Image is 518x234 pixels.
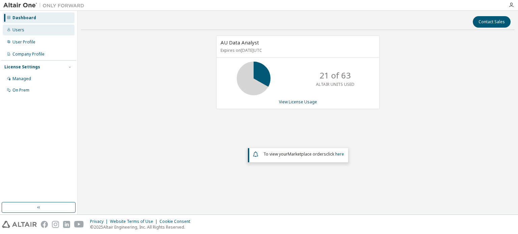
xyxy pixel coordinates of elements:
span: To view your click [263,151,344,157]
div: Website Terms of Use [110,219,160,224]
div: Company Profile [12,52,45,57]
p: Expires on [DATE] UTC [221,47,374,53]
img: youtube.svg [74,221,84,228]
div: Managed [12,76,31,81]
div: Privacy [90,219,110,224]
img: Altair One [3,2,88,9]
p: 21 of 63 [320,70,351,81]
div: On Prem [12,88,29,93]
a: here [335,151,344,157]
div: License Settings [4,64,40,70]
span: AU Data Analyst [221,39,259,46]
button: Contact Sales [473,16,511,28]
img: facebook.svg [41,221,48,228]
img: instagram.svg [52,221,59,228]
a: View License Usage [279,99,317,105]
img: linkedin.svg [63,221,70,228]
em: Marketplace orders [288,151,326,157]
p: ALTAIR UNITS USED [316,81,354,87]
p: © 2025 Altair Engineering, Inc. All Rights Reserved. [90,224,194,230]
div: Cookie Consent [160,219,194,224]
div: User Profile [12,39,35,45]
img: altair_logo.svg [2,221,37,228]
div: Dashboard [12,15,36,21]
div: Users [12,27,24,33]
